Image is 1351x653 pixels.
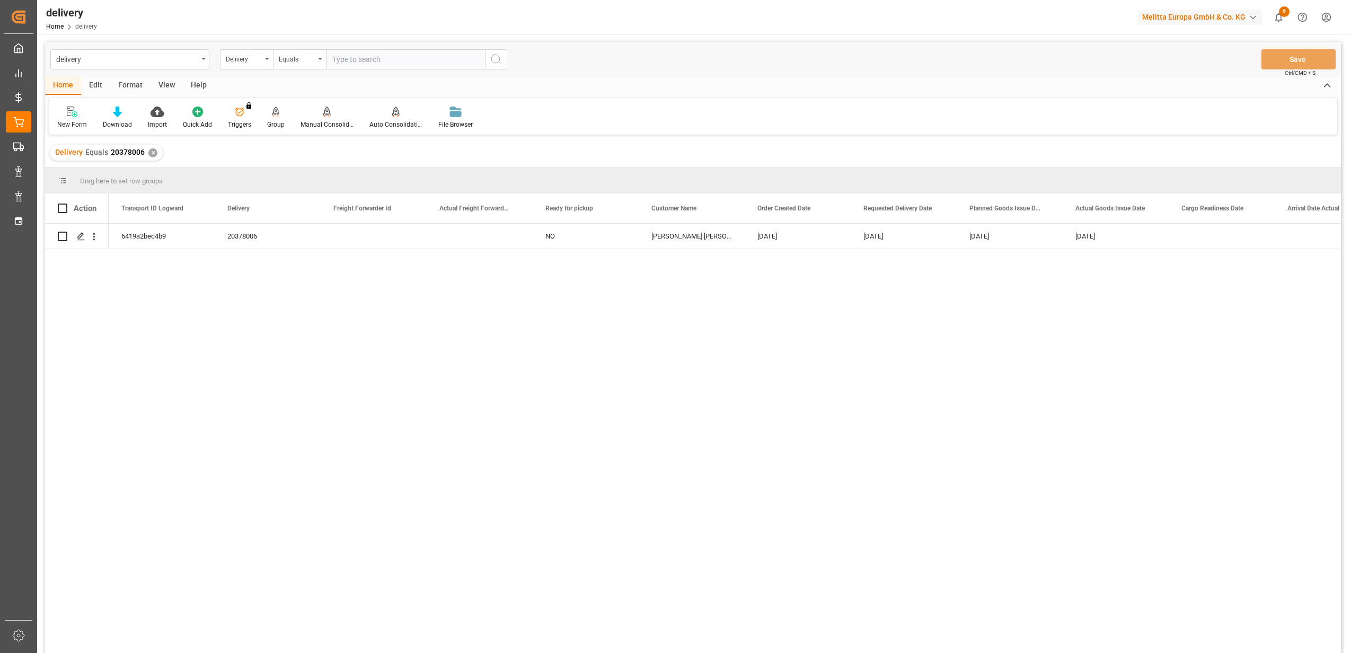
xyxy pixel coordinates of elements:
[1075,205,1145,212] span: Actual Goods Issue Date
[111,148,145,156] span: 20378006
[56,52,198,65] div: delivery
[1287,205,1339,212] span: Arrival Date Actual
[103,120,132,129] div: Download
[1285,69,1315,77] span: Ctrl/CMD + S
[183,77,215,95] div: Help
[639,224,745,249] div: [PERSON_NAME] [PERSON_NAME] D ASQ
[80,177,163,185] span: Drag here to set row groups
[1291,5,1314,29] button: Help Center
[215,224,321,249] div: 20378006
[227,205,250,212] span: Delivery
[1267,5,1291,29] button: show 6 new notifications
[45,224,109,249] div: Press SPACE to select this row.
[1138,10,1262,25] div: Melitta Europa GmbH & Co. KG
[50,49,209,69] button: open menu
[957,224,1063,249] div: [DATE]
[1181,205,1243,212] span: Cargo Readiness Date
[110,77,151,95] div: Format
[46,23,64,30] a: Home
[438,120,473,129] div: File Browser
[1063,224,1169,249] div: [DATE]
[1279,6,1290,17] span: 6
[745,224,851,249] div: [DATE]
[485,49,507,69] button: search button
[183,120,212,129] div: Quick Add
[1138,7,1267,27] button: Melitta Europa GmbH & Co. KG
[301,120,354,129] div: Manual Consolidation
[226,52,262,64] div: Delivery
[851,224,957,249] div: [DATE]
[148,120,167,129] div: Import
[439,205,510,212] span: Actual Freight Forwarder Id
[151,77,183,95] div: View
[46,5,97,21] div: delivery
[333,205,391,212] span: Freight Forwarder Id
[267,120,285,129] div: Group
[1261,49,1336,69] button: Save
[273,49,326,69] button: open menu
[863,205,932,212] span: Requested Delivery Date
[533,224,639,249] div: NO
[57,120,87,129] div: New Form
[121,205,183,212] span: Transport ID Logward
[969,205,1040,212] span: Planned Goods Issue Date
[55,148,83,156] span: Delivery
[45,77,81,95] div: Home
[545,205,593,212] span: Ready for pickup
[109,224,215,249] div: 6419a2bec4b9
[279,52,315,64] div: Equals
[148,148,157,157] div: ✕
[74,204,96,213] div: Action
[757,205,810,212] span: Order Created Date
[220,49,273,69] button: open menu
[651,205,696,212] span: Customer Name
[81,77,110,95] div: Edit
[85,148,108,156] span: Equals
[369,120,422,129] div: Auto Consolidation
[326,49,485,69] input: Type to search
